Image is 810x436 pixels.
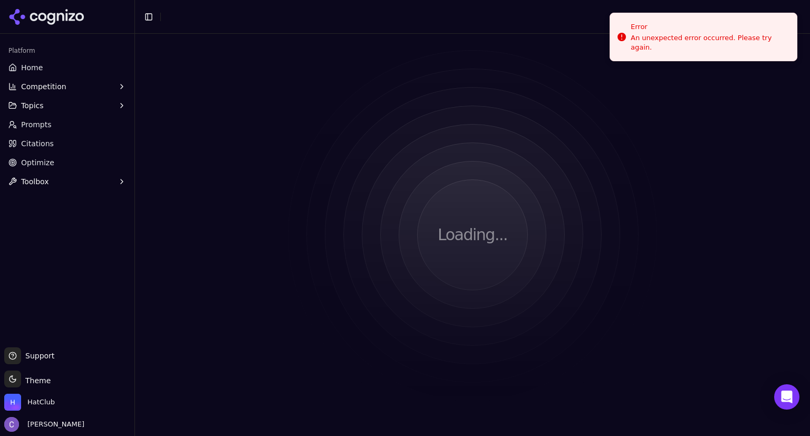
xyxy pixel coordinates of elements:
button: Open user button [4,417,84,432]
span: Theme [21,376,51,385]
div: Platform [4,42,130,59]
a: Prompts [4,116,130,133]
span: Toolbox [21,176,49,187]
img: HatClub [4,394,21,411]
a: Citations [4,135,130,152]
a: Home [4,59,130,76]
span: Home [21,62,43,73]
div: An unexpected error occurred. Please try again. [631,33,788,52]
button: Toolbox [4,173,130,190]
span: Optimize [21,157,54,168]
a: Optimize [4,154,130,171]
div: Error [631,22,788,32]
span: Support [21,350,54,361]
span: Topics [21,100,44,111]
p: Loading... [438,225,507,244]
span: Competition [21,81,66,92]
div: Open Intercom Messenger [774,384,799,410]
button: Competition [4,78,130,95]
button: Open organization switcher [4,394,55,411]
span: Citations [21,138,54,149]
span: Prompts [21,119,52,130]
button: Topics [4,97,130,114]
span: HatClub [27,397,55,407]
img: Chris Hayes [4,417,19,432]
span: [PERSON_NAME] [23,420,84,429]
